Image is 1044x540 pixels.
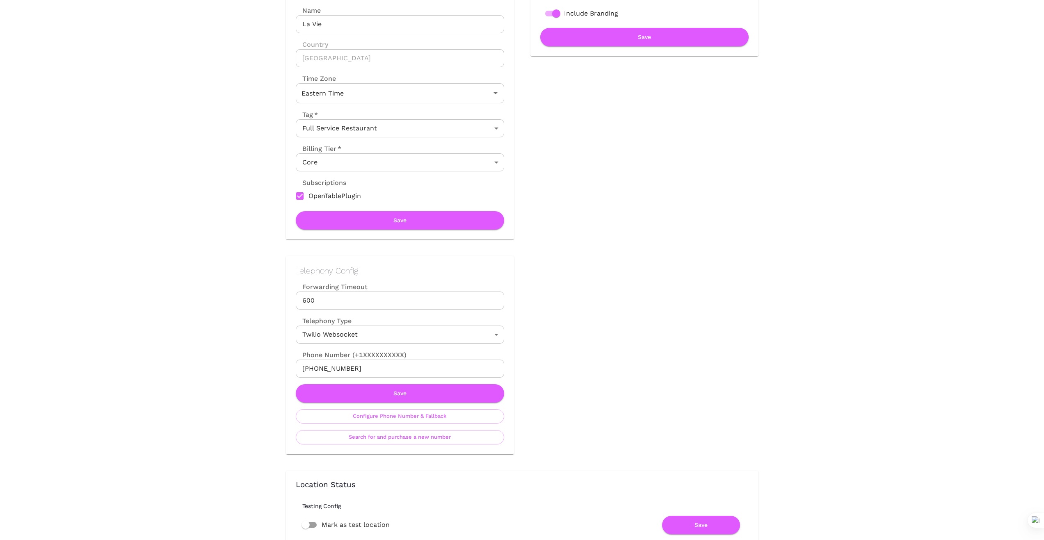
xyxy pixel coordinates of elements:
[296,282,504,292] label: Forwarding Timeout
[296,384,504,403] button: Save
[564,9,618,18] span: Include Branding
[296,178,346,187] label: Subscriptions
[296,409,504,424] button: Configure Phone Number & Fallback
[296,350,504,360] label: Phone Number (+1XXXXXXXXXX)
[296,430,504,444] button: Search for and purchase a new number
[540,28,749,46] button: Save
[662,516,740,534] button: Save
[296,74,504,83] label: Time Zone
[296,211,504,230] button: Save
[490,87,501,99] button: Open
[296,316,352,326] label: Telephony Type
[296,110,318,119] label: Tag
[296,144,341,153] label: Billing Tier
[296,40,504,49] label: Country
[296,153,504,171] div: Core
[296,119,504,137] div: Full Service Restaurant
[296,481,749,490] h3: Location Status
[296,6,504,15] label: Name
[296,266,504,276] h2: Telephony Config
[296,326,504,344] div: Twilio Websocket
[308,191,361,201] span: OpenTablePlugin
[322,520,390,530] span: Mark as test location
[302,503,755,509] h6: Testing Config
